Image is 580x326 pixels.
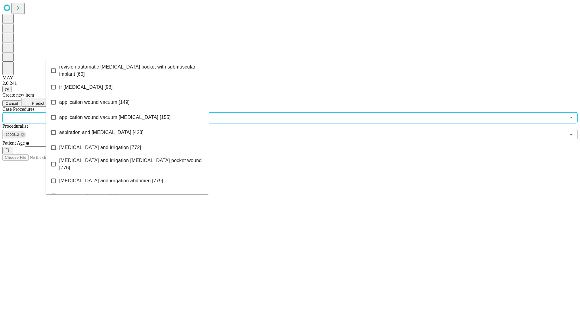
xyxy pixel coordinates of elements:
[5,87,9,91] span: @
[59,114,171,121] span: application wound vacuum [MEDICAL_DATA] [155]
[2,140,25,145] span: Patient Age
[5,101,18,106] span: Cancel
[59,63,204,78] span: revision automatic [MEDICAL_DATA] pocket with submuscular implant [60]
[59,129,143,136] span: aspiration and [MEDICAL_DATA] [423]
[21,98,49,107] button: Predict
[2,81,578,86] div: 2.0.241
[59,157,204,171] span: [MEDICAL_DATA] and irrigation [MEDICAL_DATA] pocket wound [776]
[2,123,28,129] span: Proceduralist
[59,192,119,200] span: wound vac placement [784]
[2,100,21,107] button: Cancel
[32,101,44,106] span: Predict
[59,177,163,184] span: [MEDICAL_DATA] and irrigation abdomen [779]
[2,92,34,97] span: Create new item
[59,84,113,91] span: ir [MEDICAL_DATA] [98]
[2,75,578,81] div: MAY
[567,113,575,122] button: Close
[2,86,11,92] button: @
[567,130,575,139] button: Open
[2,107,34,112] span: Scheduled Procedure
[59,99,130,106] span: application wound vacuum [149]
[59,144,141,151] span: [MEDICAL_DATA] and irrigation [772]
[3,131,21,138] span: 1000512
[3,131,26,138] div: 1000512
